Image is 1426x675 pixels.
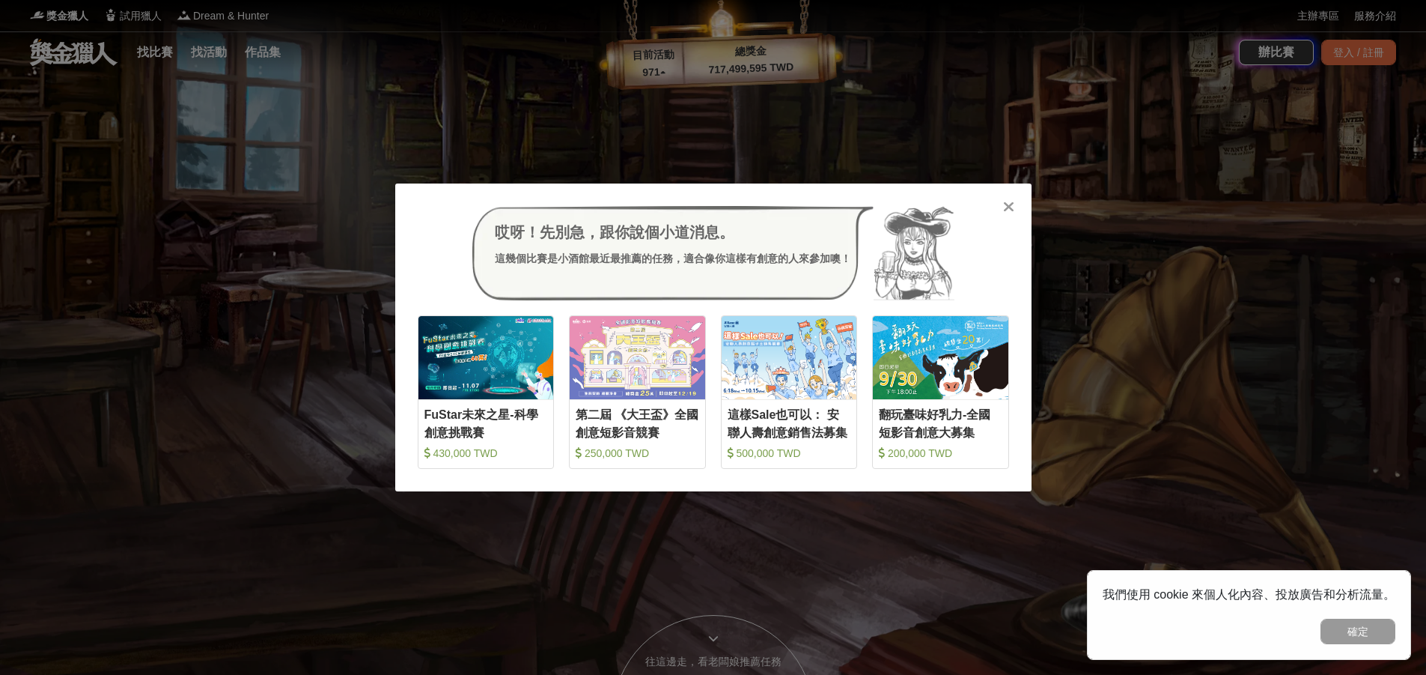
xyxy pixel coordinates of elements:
[424,446,548,461] div: 430,000 TWD
[570,316,705,399] img: Cover Image
[722,316,857,399] img: Cover Image
[424,406,548,440] div: FuStar未來之星-科學創意挑戰賽
[721,315,858,469] a: Cover Image這樣Sale也可以： 安聯人壽創意銷售法募集 500,000 TWD
[495,251,851,267] div: 這幾個比賽是小酒館最近最推薦的任務，適合像你這樣有創意的人來參加噢！
[495,221,851,243] div: 哎呀！先別急，跟你說個小道消息。
[728,406,851,440] div: 這樣Sale也可以： 安聯人壽創意銷售法募集
[418,315,555,469] a: Cover ImageFuStar未來之星-科學創意挑戰賽 430,000 TWD
[879,406,1002,440] div: 翻玩臺味好乳力-全國短影音創意大募集
[1320,619,1395,644] button: 確定
[1103,588,1395,601] span: 我們使用 cookie 來個人化內容、投放廣告和分析流量。
[418,316,554,399] img: Cover Image
[569,315,706,469] a: Cover Image第二屆 《大王盃》全國創意短影音競賽 250,000 TWD
[872,315,1009,469] a: Cover Image翻玩臺味好乳力-全國短影音創意大募集 200,000 TWD
[576,406,699,440] div: 第二屆 《大王盃》全國創意短影音競賽
[576,446,699,461] div: 250,000 TWD
[728,446,851,461] div: 500,000 TWD
[873,316,1008,399] img: Cover Image
[874,206,954,300] img: Avatar
[879,446,1002,461] div: 200,000 TWD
